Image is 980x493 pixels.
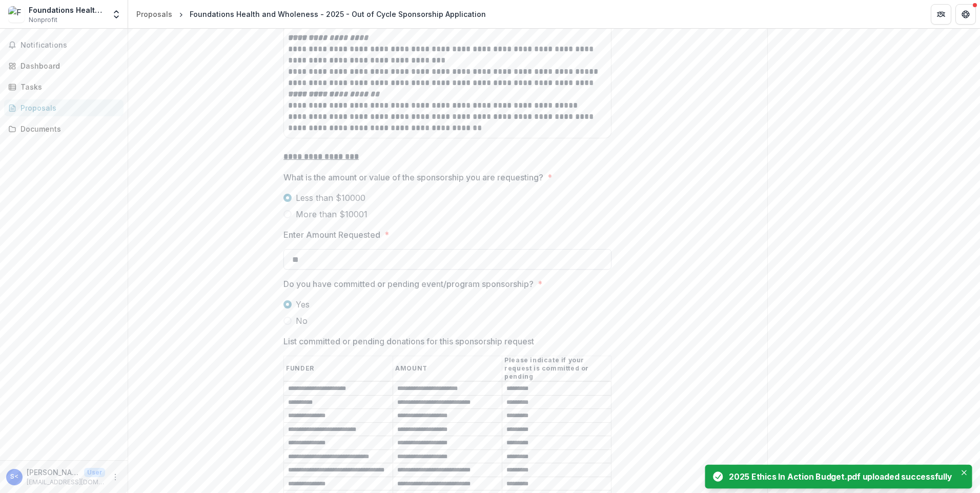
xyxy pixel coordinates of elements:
[502,356,611,382] th: Please indicate if your request is committed or pending
[4,78,124,95] a: Tasks
[190,9,486,19] div: Foundations Health and Wholeness - 2025 - Out of Cycle Sponsorship Application
[296,192,365,204] span: Less than $10000
[29,5,105,15] div: Foundations Health and Wholeness
[4,99,124,116] a: Proposals
[283,335,534,347] p: List committed or pending donations for this sponsorship request
[10,474,18,480] div: Sarah Graper <sgraper@wearefoundations.org>
[283,229,380,241] p: Enter Amount Requested
[21,102,115,113] div: Proposals
[29,15,57,25] span: Nonprofit
[27,467,80,478] p: [PERSON_NAME] <[EMAIL_ADDRESS][DOMAIN_NAME]>
[958,467,970,479] button: Close
[284,356,393,382] th: FUNDER
[283,171,543,183] p: What is the amount or value of the sponsorship you are requesting?
[136,9,172,19] div: Proposals
[109,471,121,483] button: More
[697,460,980,493] div: Notifications-bottom-right
[21,124,115,134] div: Documents
[109,4,124,25] button: Open entity switcher
[84,468,105,477] p: User
[21,60,115,71] div: Dashboard
[296,208,367,220] span: More than $10001
[4,57,124,74] a: Dashboard
[296,298,310,311] span: Yes
[955,4,976,25] button: Get Help
[4,120,124,137] a: Documents
[8,6,25,23] img: Foundations Health and Wholeness
[21,81,115,92] div: Tasks
[931,4,951,25] button: Partners
[283,278,534,290] p: Do you have committed or pending event/program sponsorship?
[4,37,124,53] button: Notifications
[132,7,176,22] a: Proposals
[393,356,502,382] th: AMOUNT
[132,7,490,22] nav: breadcrumb
[27,478,105,487] p: [EMAIL_ADDRESS][DOMAIN_NAME]
[296,315,308,327] span: No
[729,470,952,482] div: 2025 Ethics In Action Budget.pdf uploaded successfully
[21,41,119,50] span: Notifications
